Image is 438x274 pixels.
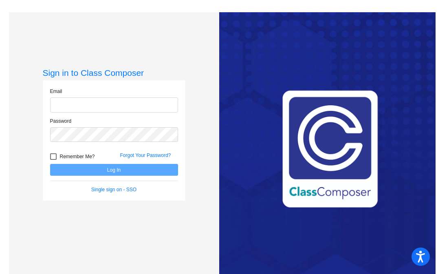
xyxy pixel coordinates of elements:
h3: Sign in to Class Composer [43,68,185,78]
button: Log In [50,164,178,176]
span: Remember Me? [60,152,95,161]
label: Email [50,88,62,95]
label: Password [50,117,72,125]
a: Forgot Your Password? [120,152,171,158]
a: Single sign on - SSO [91,187,136,192]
